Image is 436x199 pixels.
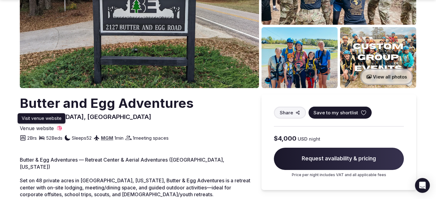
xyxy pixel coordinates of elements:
[360,69,413,85] button: View all photos
[114,135,123,141] span: 1 min
[274,172,404,178] p: Price per night includes VAT and all applicable fees
[313,109,358,116] span: Save to my shortlist
[46,135,63,141] span: 52 Beds
[20,177,250,197] span: Set on 48 private acres in [GEOGRAPHIC_DATA], [US_STATE], Butter & Egg Adventures is a retreat ce...
[20,113,151,121] span: [GEOGRAPHIC_DATA], [GEOGRAPHIC_DATA]
[22,115,62,121] p: Visit venue website
[274,134,296,143] span: $4,000
[415,178,430,193] div: Open Intercom Messenger
[261,27,338,88] img: Venue gallery photo
[298,136,308,142] span: USD
[72,135,92,141] span: Sleeps 52
[280,109,293,116] span: Share
[101,135,113,141] a: MGM
[20,94,194,112] h2: Butter and Egg Adventures
[309,107,372,119] button: Save to my shortlist
[27,135,37,141] span: 2 Brs
[340,27,416,88] img: Venue gallery photo
[274,107,306,119] button: Share
[133,135,169,141] span: 1 meeting spaces
[274,148,404,170] span: Request availability & pricing
[20,157,224,170] span: Butter & Egg Adventures — Retreat Center & Aerial Adventures ([GEOGRAPHIC_DATA], [US_STATE])
[20,125,63,132] a: Venue website
[20,125,54,132] span: Venue website
[309,136,320,142] span: night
